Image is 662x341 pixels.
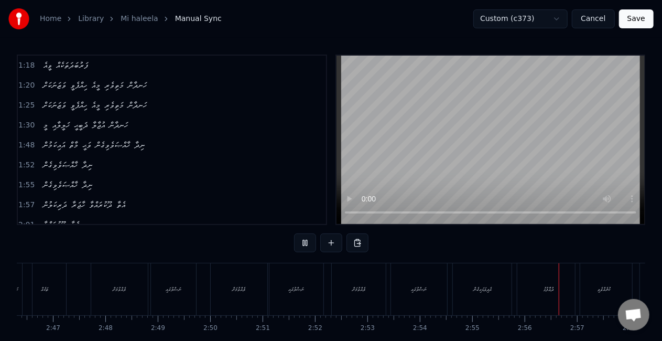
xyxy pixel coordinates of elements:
[18,180,35,190] span: 1:55
[51,119,71,131] span: ޚަލީލާއި
[289,285,305,293] div: ނަޞްލުގައި
[41,285,48,293] div: ތަކެއް
[473,285,492,293] div: އެދިވަޑައިގެން
[361,324,375,333] div: 2:53
[572,9,614,28] button: Cancel
[73,119,89,131] span: ޛަބީޙީ
[256,324,270,333] div: 2:51
[81,139,92,151] span: ވަޙީ
[68,139,79,151] span: މާތް
[40,14,222,24] nav: breadcrumb
[115,199,126,211] span: އެތާ
[203,324,218,333] div: 2:50
[113,285,126,293] div: ލެއްވުމަށް
[166,285,181,293] div: ނަޞްލުގައި
[518,324,532,333] div: 2:56
[8,8,29,29] img: youka
[623,324,637,333] div: 2:58
[18,200,35,210] span: 1:57
[90,99,101,111] span: މީއެ
[99,324,113,333] div: 2:48
[78,14,104,24] a: Library
[81,159,93,171] span: ނިދާ
[42,179,79,191] span: ޚާއްޞަވެވިގެން
[133,139,146,151] span: ނިދާ
[42,59,53,71] span: ވީއެ
[352,285,365,293] div: ލެއްވުމަށް
[121,14,158,24] a: Mi haleela
[18,60,35,71] span: 1:18
[308,324,322,333] div: 2:52
[108,119,129,131] span: ހަނދާން
[544,285,554,293] div: ދުޢާފުޅު
[103,99,125,111] span: މަތިވެރި
[619,9,654,28] button: Save
[598,285,610,293] div: ކުރެއްވެވި
[18,220,35,230] span: 2:01
[81,179,93,191] span: ނިދާ
[18,100,35,111] span: 1:25
[151,324,165,333] div: 2:49
[570,324,584,333] div: 2:57
[42,139,66,151] span: އައިކަމުން
[69,219,80,231] span: އެތާ
[69,79,88,91] span: ހިއްޕެވީ
[18,140,35,151] span: 1:48
[42,79,67,91] span: ވަޒަނަކަށް
[90,79,101,91] span: މީއެ
[465,324,480,333] div: 2:55
[18,80,35,91] span: 1:20
[618,299,649,331] div: Open chat
[42,159,79,171] span: ޚާއްޞަވެވިގެން
[91,119,106,131] span: އުޖާލާ
[18,120,35,131] span: 1:30
[42,199,68,211] span: ދަރިކަލުން
[175,14,222,24] span: Manual Sync
[103,79,125,91] span: މަތިވެރި
[88,199,113,211] span: ދޫކުރައްވާ
[70,199,86,211] span: ހާޖަރާ
[42,119,49,131] span: މީ
[127,99,148,111] span: ހަނދާން
[413,324,427,333] div: 2:54
[18,160,35,170] span: 1:52
[55,59,90,71] span: ފަރުބަދަތަކެއް
[42,219,67,231] span: ދޫކުރައްވާ
[46,324,60,333] div: 2:47
[40,14,61,24] a: Home
[94,139,131,151] span: ޚާއްޞަވެވިގެން
[42,99,67,111] span: ވަޒަނަކަށް
[411,285,427,293] div: ނަޞްލުގައި
[69,99,88,111] span: ހިއްޕެވީ
[127,79,148,91] span: ހަނދާން
[233,285,246,293] div: ލެއްވުމަށް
